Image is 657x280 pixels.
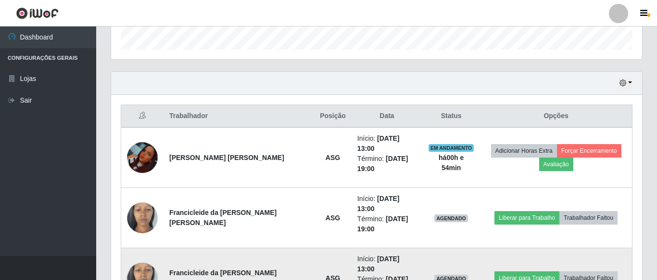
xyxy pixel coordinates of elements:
[127,184,158,253] img: 1755264806909.jpeg
[422,105,480,128] th: Status
[357,214,417,234] li: Término:
[559,211,618,225] button: Trabalhador Faltou
[16,7,59,19] img: CoreUI Logo
[429,144,474,152] span: EM ANDAMENTO
[169,154,284,161] strong: [PERSON_NAME] [PERSON_NAME]
[164,105,314,128] th: Trabalhador
[357,134,400,152] time: [DATE] 13:00
[480,105,632,128] th: Opções
[491,144,557,158] button: Adicionar Horas Extra
[357,255,400,273] time: [DATE] 13:00
[357,133,417,154] li: Início:
[434,214,468,222] span: AGENDADO
[326,154,340,161] strong: ASG
[127,142,158,173] img: 1755629158210.jpeg
[439,154,464,172] strong: há 00 h e 54 min
[357,154,417,174] li: Término:
[357,194,417,214] li: Início:
[326,214,340,222] strong: ASG
[357,195,400,213] time: [DATE] 13:00
[357,254,417,274] li: Início:
[314,105,352,128] th: Posição
[494,211,559,225] button: Liberar para Trabalho
[352,105,422,128] th: Data
[169,209,277,227] strong: Francicleide da [PERSON_NAME] [PERSON_NAME]
[557,144,621,158] button: Forçar Encerramento
[539,158,573,171] button: Avaliação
